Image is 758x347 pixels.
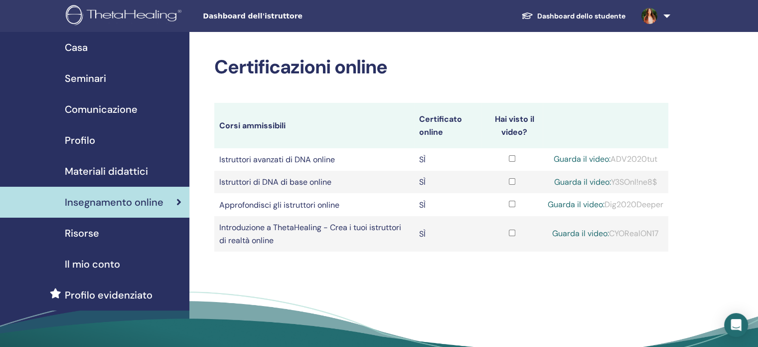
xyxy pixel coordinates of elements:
[65,72,106,85] font: Seminari
[495,114,534,137] font: Hai visto il video?
[641,8,657,24] img: default.jpg
[513,6,633,25] a: Dashboard dello studente
[419,177,426,187] font: SÌ
[724,313,748,337] div: Apri Intercom Messenger
[419,154,426,165] font: SÌ
[219,154,335,165] font: Istruttori avanzati di DNA online
[548,199,605,210] a: Guarda il video:
[419,229,426,239] font: SÌ
[419,114,462,137] font: Certificato online
[554,154,610,164] a: Guarda il video:
[65,134,95,147] font: Profilo
[610,154,657,164] font: ADV2020tut
[609,228,659,239] font: CYORealON17
[219,177,331,187] font: Istruttori di DNA di base online
[537,11,625,20] font: Dashboard dello studente
[419,200,426,210] font: SÌ
[203,12,303,20] font: Dashboard dell'istruttore
[521,11,533,20] img: graduation-cap-white.svg
[552,228,609,239] a: Guarda il video:
[611,177,657,187] font: Y3SOnl!ne8$
[554,177,611,187] a: Guarda il video:
[605,199,663,210] font: Dig2020Deeper
[65,227,99,240] font: Risorse
[66,5,185,27] img: logo.png
[65,196,163,209] font: Insegnamento online
[65,258,120,271] font: Il mio conto
[65,103,138,116] font: Comunicazione
[219,200,339,210] font: Approfondisci gli istruttori online
[65,165,148,178] font: Materiali didattici
[219,222,401,245] font: Introduzione a ThetaHealing - Crea i tuoi istruttori di realtà online
[65,41,88,54] font: Casa
[65,289,152,302] font: Profilo evidenziato
[214,54,387,79] font: Certificazioni online
[219,120,286,131] font: Corsi ammissibili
